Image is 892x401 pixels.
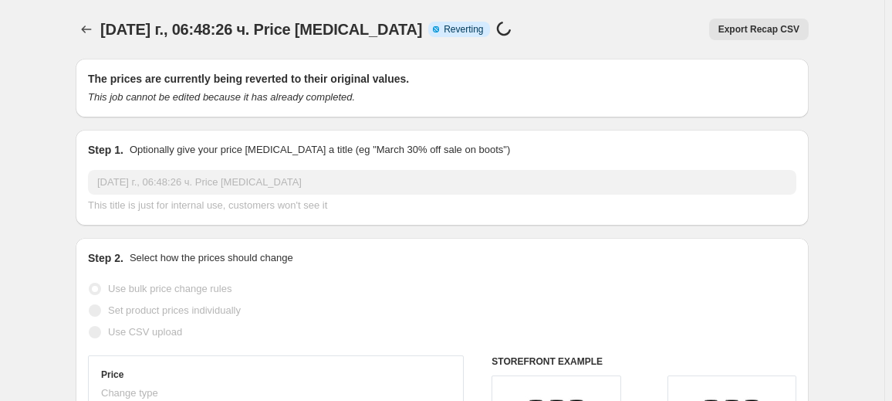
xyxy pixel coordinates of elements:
[130,142,510,158] p: Optionally give your price [MEDICAL_DATA] a title (eg "March 30% off sale on boots")
[88,170,796,195] input: 30% off holiday sale
[444,23,483,36] span: Reverting
[88,142,123,158] h2: Step 1.
[130,250,293,266] p: Select how the prices should change
[76,19,97,40] button: Price change jobs
[100,21,422,38] span: [DATE] г., 06:48:26 ч. Price [MEDICAL_DATA]
[88,91,355,103] i: This job cannot be edited because it has already completed.
[709,19,809,40] button: Export Recap CSV
[88,199,327,211] span: This title is just for internal use, customers won't see it
[88,250,123,266] h2: Step 2.
[101,387,158,399] span: Change type
[101,369,123,381] h3: Price
[88,71,796,87] h2: The prices are currently being reverted to their original values.
[108,326,182,338] span: Use CSV upload
[108,304,241,316] span: Set product prices individually
[718,23,799,36] span: Export Recap CSV
[492,355,796,368] h6: STOREFRONT EXAMPLE
[108,283,231,294] span: Use bulk price change rules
